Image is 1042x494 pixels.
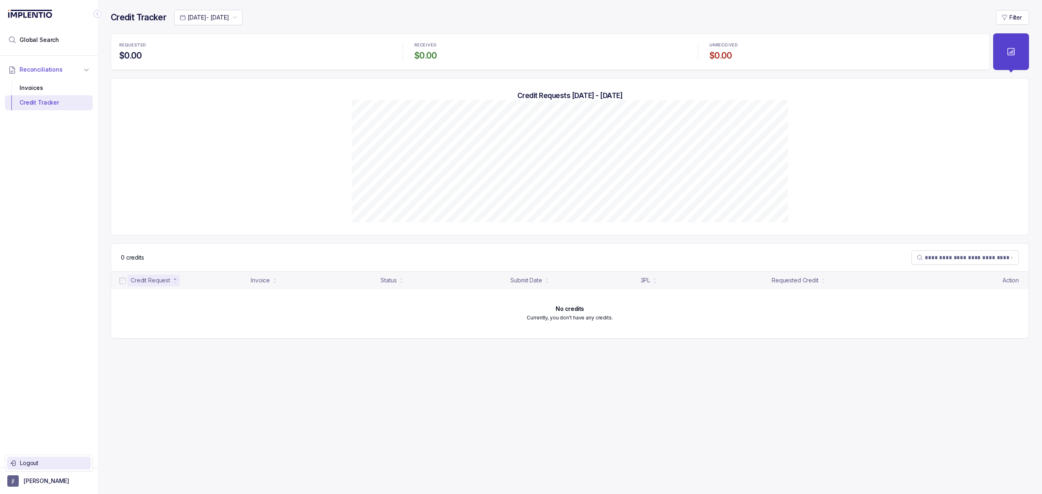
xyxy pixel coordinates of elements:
input: checkbox-checkbox-all [119,278,126,284]
p: RECEIVED [414,43,436,48]
h5: Credit Requests [DATE] - [DATE] [124,91,1016,100]
p: Filter [1009,13,1022,22]
div: 3PL [641,276,650,284]
div: Submit Date [510,276,542,284]
div: Invoices [11,81,86,95]
p: REQUESTED [119,43,146,48]
li: Statistic RECEIVED [409,37,691,66]
div: Requested Credit [772,276,819,284]
search: Date Range Picker [180,13,229,22]
h4: $0.00 [119,50,391,61]
button: Date Range Picker [174,10,243,25]
span: Reconciliations [20,66,63,74]
h6: No credits [556,306,584,312]
h4: $0.00 [709,50,981,61]
div: Reconciliations [5,79,93,112]
p: Logout [20,459,88,467]
span: User initials [7,475,19,487]
button: Filter [996,10,1029,25]
div: Status [381,276,396,284]
div: Remaining page entries [121,254,144,262]
h4: Credit Tracker [111,12,166,23]
div: Credit Tracker [11,95,86,110]
p: 0 credits [121,254,144,262]
div: Invoice [251,276,270,284]
nav: Table Control [111,244,1029,271]
p: [PERSON_NAME] [24,477,69,485]
li: Statistic UNRECEIVED [705,37,986,66]
ul: Statistic Highlights [111,33,990,70]
p: Action [1003,276,1019,284]
div: Collapse Icon [93,9,103,19]
button: User initials[PERSON_NAME] [7,475,90,487]
li: Statistic REQUESTED [114,37,396,66]
search: Table Search Bar [911,250,1019,265]
p: UNRECEIVED [709,43,738,48]
div: Credit Request [131,276,170,284]
p: Currently, you don't have any credits. [527,314,613,322]
button: Reconciliations [5,61,93,79]
p: [DATE] - [DATE] [188,13,229,22]
span: Global Search [20,36,59,44]
h4: $0.00 [414,50,686,61]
